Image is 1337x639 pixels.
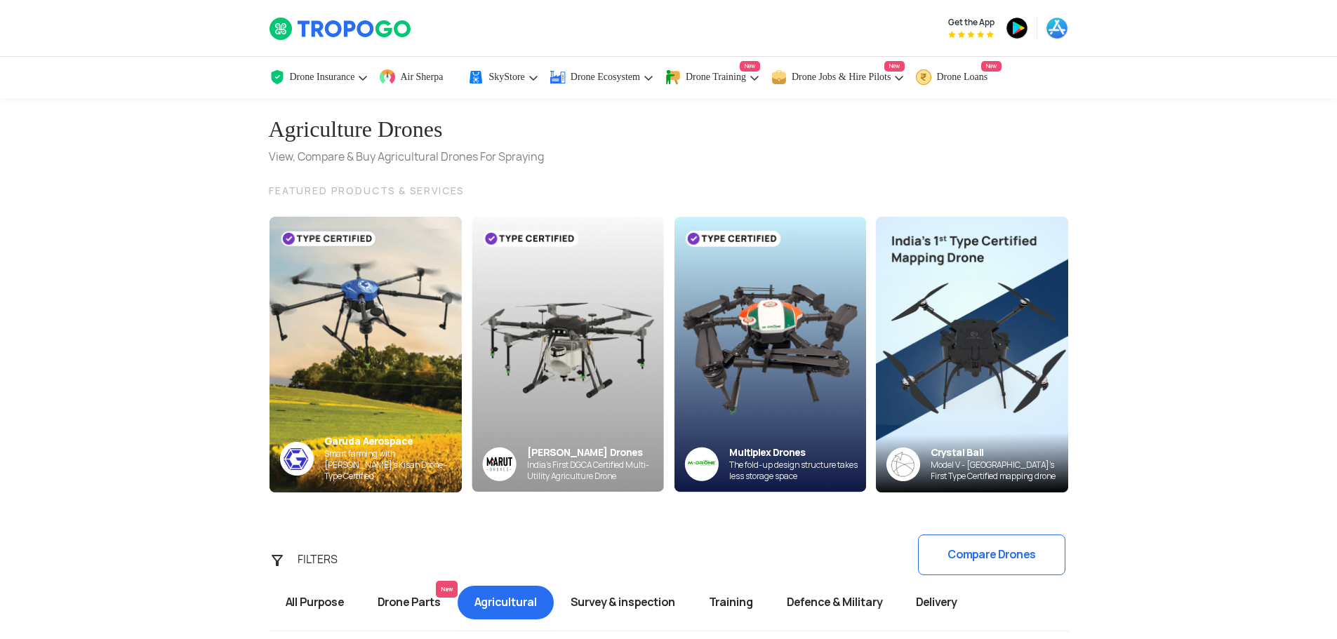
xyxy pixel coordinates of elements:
span: New [884,61,905,72]
span: Delivery [899,586,973,619]
div: Crystal Ball [931,446,1068,459]
a: Drone Ecosystem [550,57,654,98]
div: View, Compare & Buy Agricultural Drones For Spraying [269,149,544,166]
div: FEATURED PRODUCTS & SERVICES [269,182,1069,199]
img: Group%2036313.png [482,447,517,481]
img: ic_appstore.png [1046,17,1068,39]
button: Compare Drones [918,534,1065,575]
img: ic_garuda_sky.png [280,442,314,476]
span: Drone Parts [361,586,458,619]
a: Drone LoansNew [915,57,1002,98]
span: New [436,581,458,598]
a: Drone TrainingNew [665,57,760,98]
img: crystalball-logo-banner.png [886,448,920,481]
img: bg_garuda_sky.png [270,217,462,492]
div: India’s First DGCA Certified Multi-Utility Agriculture Drone [527,459,664,482]
span: Drone Loans [936,72,987,83]
a: SkyStore [467,57,538,98]
div: FILTERS [289,546,363,574]
span: SkyStore [488,72,524,83]
a: Drone Insurance [269,57,369,98]
div: [PERSON_NAME] Drones [527,446,664,459]
img: bg_multiplex_sky.png [674,217,866,492]
span: Drone Ecosystem [571,72,640,83]
div: The fold-up design structure takes less storage space [729,459,866,482]
img: ic_multiplex_sky.png [684,447,719,481]
img: bannerAdvertisement6.png [876,217,1068,492]
img: bg_marut_sky.png [472,217,664,492]
span: Air Sherpa [400,72,443,83]
span: Get the App [948,17,995,28]
a: Drone Jobs & Hire PilotsNew [771,57,905,98]
img: App Raking [948,31,994,38]
div: Model V - [GEOGRAPHIC_DATA]’s First Type Certified mapping drone [931,459,1068,482]
span: Drone Training [686,72,746,83]
div: Smart farming with [PERSON_NAME]’s Kisan Drone - Type Certified [324,448,462,482]
img: ic_playstore.png [1006,17,1028,39]
img: TropoGo Logo [269,17,413,41]
span: Survey & inspection [554,586,692,619]
span: Drone Jobs & Hire Pilots [792,72,891,83]
span: New [981,61,1002,72]
div: Garuda Aerospace [324,435,462,448]
span: Training [692,586,770,619]
div: Multiplex Drones [729,446,866,459]
span: New [740,61,760,72]
span: Drone Insurance [290,72,355,83]
h1: Agriculture Drones [269,109,544,149]
a: Air Sherpa [379,57,457,98]
span: Agricultural [458,586,554,619]
span: Defence & Military [770,586,899,619]
span: All Purpose [269,586,361,619]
